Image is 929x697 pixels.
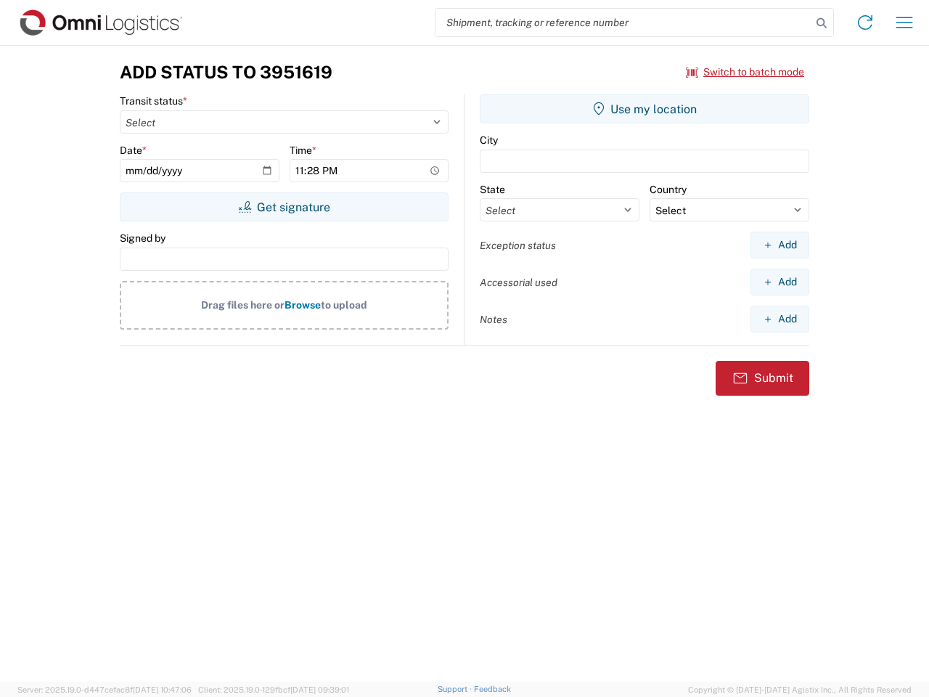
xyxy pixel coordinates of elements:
[650,183,687,196] label: Country
[480,134,498,147] label: City
[198,685,349,694] span: Client: 2025.19.0-129fbcf
[321,299,367,311] span: to upload
[201,299,285,311] span: Drag files here or
[750,306,809,333] button: Add
[686,60,804,84] button: Switch to batch mode
[285,299,321,311] span: Browse
[290,685,349,694] span: [DATE] 09:39:01
[716,361,809,396] button: Submit
[290,144,316,157] label: Time
[438,685,474,693] a: Support
[120,232,165,245] label: Signed by
[120,192,449,221] button: Get signature
[474,685,511,693] a: Feedback
[480,183,505,196] label: State
[435,9,811,36] input: Shipment, tracking or reference number
[480,313,507,326] label: Notes
[480,239,556,252] label: Exception status
[133,685,192,694] span: [DATE] 10:47:06
[120,62,332,83] h3: Add Status to 3951619
[120,144,147,157] label: Date
[750,269,809,295] button: Add
[17,685,192,694] span: Server: 2025.19.0-d447cefac8f
[480,276,557,289] label: Accessorial used
[480,94,809,123] button: Use my location
[750,232,809,258] button: Add
[688,683,912,696] span: Copyright © [DATE]-[DATE] Agistix Inc., All Rights Reserved
[120,94,187,107] label: Transit status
